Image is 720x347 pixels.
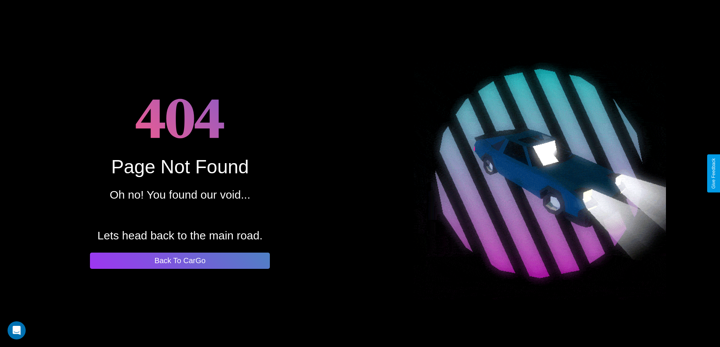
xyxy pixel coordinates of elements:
[711,158,716,189] div: Give Feedback
[8,321,26,339] div: Open Intercom Messenger
[414,48,666,299] img: spinning car
[98,185,263,246] p: Oh no! You found our void... Lets head back to the main road.
[135,79,225,156] h1: 404
[90,253,270,269] button: Back To CarGo
[111,156,249,178] div: Page Not Found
